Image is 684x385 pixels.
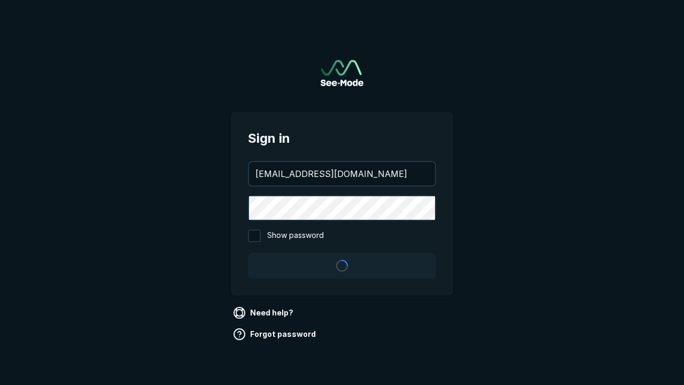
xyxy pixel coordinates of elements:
a: Need help? [231,304,298,321]
span: Show password [267,229,324,242]
a: Forgot password [231,326,320,343]
a: Go to sign in [321,60,363,86]
input: your@email.com [249,162,435,186]
img: See-Mode Logo [321,60,363,86]
span: Sign in [248,129,436,148]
